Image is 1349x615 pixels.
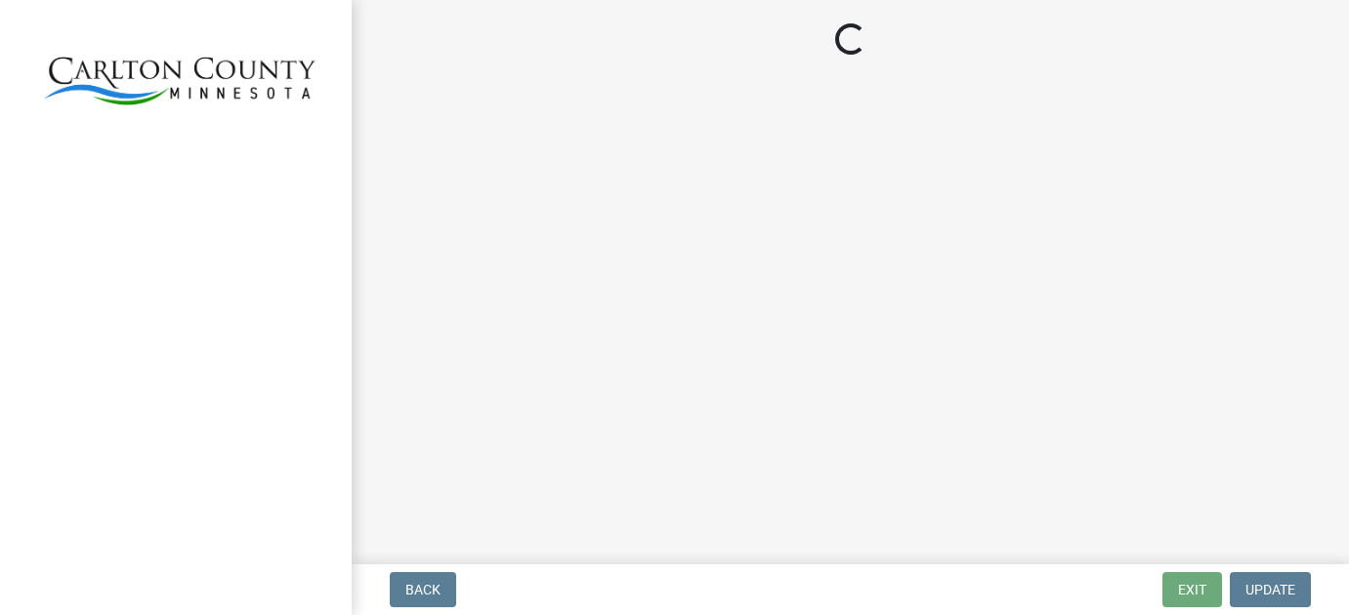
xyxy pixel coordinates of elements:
[1162,572,1222,607] button: Exit
[39,20,320,132] img: Carlton County, Minnesota
[1230,572,1311,607] button: Update
[405,582,441,597] span: Back
[1245,582,1295,597] span: Update
[390,572,456,607] button: Back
